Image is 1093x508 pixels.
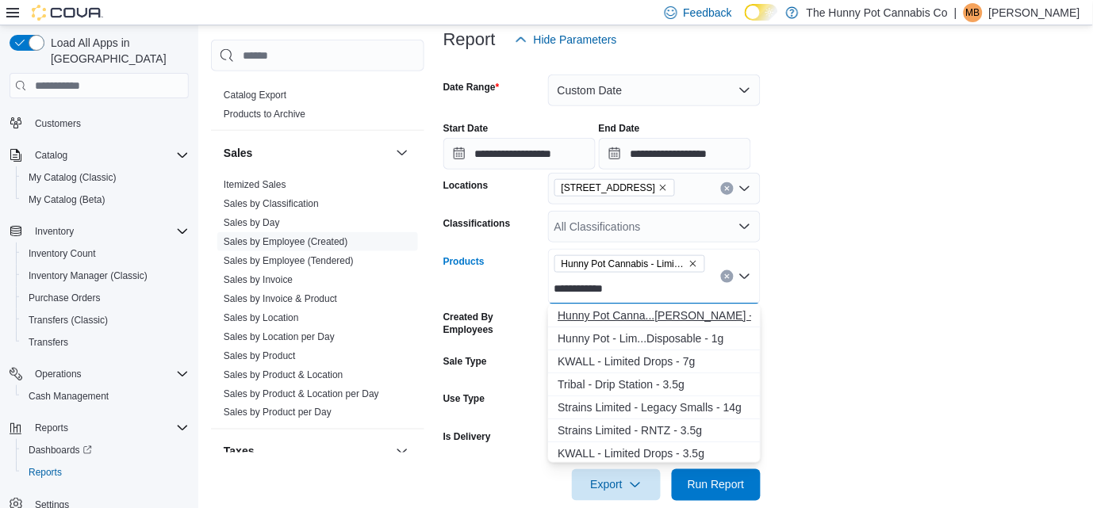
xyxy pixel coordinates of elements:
h3: Taxes [224,444,255,460]
span: Sales by Employee (Created) [224,235,348,248]
span: Sales by Product & Location [224,369,343,381]
label: Locations [443,179,489,192]
p: The Hunny Pot Cannabis Co [807,3,948,22]
span: Hide Parameters [534,32,617,48]
a: Cash Management [22,387,115,406]
label: Classifications [443,217,511,230]
div: Strains Limited - Legacy Smalls - 14g [558,399,751,415]
span: Export [581,469,651,501]
a: Transfers [22,333,75,352]
button: Operations [3,363,195,385]
label: Start Date [443,122,489,135]
span: Purchase Orders [22,288,189,307]
button: Operations [29,365,88,384]
a: Customers [29,114,87,133]
a: Purchase Orders [22,288,107,307]
span: Run Report [688,477,745,493]
span: Dashboards [22,441,189,460]
span: Purchase Orders [29,292,101,304]
a: Reports [22,463,68,482]
a: Inventory Manager (Classic) [22,266,154,285]
span: Catalog [35,149,67,162]
label: End Date [599,122,640,135]
button: Run Report [672,469,761,501]
button: KWALL - Limited Drops - 7g [548,350,761,373]
span: Sales by Location [224,311,299,324]
button: Purchase Orders [16,287,195,309]
button: Reports [29,418,75,437]
label: Products [443,255,485,268]
a: Sales by Invoice [224,274,293,285]
span: Sales by Day [224,216,280,229]
span: Transfers [22,333,189,352]
span: Reports [29,418,189,437]
button: Inventory [3,220,195,243]
a: Itemized Sales [224,179,286,190]
a: Sales by Product & Location [224,369,343,380]
button: Inventory Manager (Classic) [16,265,195,287]
span: 198 Queen St [554,179,676,197]
span: Feedback [684,5,732,21]
span: Inventory [29,222,189,241]
div: Strains Limited - RNTZ - 3.5g [558,422,751,438]
button: Transfers [16,331,195,353]
input: Press the down key to open a popover containing a calendar. [443,138,596,170]
button: My Catalog (Beta) [16,189,195,211]
span: Operations [29,365,189,384]
span: Inventory [35,225,74,238]
span: Cash Management [29,390,109,403]
span: Sales by Product & Location per Day [224,388,379,400]
a: Sales by Classification [224,198,319,209]
button: Tribal - Drip Station - 3.5g [548,373,761,396]
button: Taxes [224,444,389,460]
div: Mackenzie Brewitt [964,3,983,22]
a: Sales by Employee (Tendered) [224,255,354,266]
button: Custom Date [548,74,761,106]
a: Sales by Product per Day [224,407,332,418]
button: Hunny Pot - Limited Drip Liquid Diamonds AIO Disposable - 1g [548,327,761,350]
button: Clear input [721,270,734,283]
label: Is Delivery [443,431,491,444]
span: Reports [35,422,68,434]
button: Sales [393,143,412,162]
span: Sales by Classification [224,197,319,210]
span: My Catalog (Beta) [22,190,189,209]
span: My Catalog (Beta) [29,193,105,206]
a: Dashboards [22,441,98,460]
span: Hunny Pot Cannabis - Limited Drip Pre-Rolls - 10x0.35g [554,255,705,273]
span: Cash Management [22,387,189,406]
button: Open list of options [738,220,751,233]
p: [PERSON_NAME] [989,3,1080,22]
span: Operations [35,368,82,380]
button: Remove Hunny Pot Cannabis - Limited Drip Pre-Rolls - 10x0.35g from selection in this group [688,259,698,269]
div: Hunny Pot - Lim...Disposable - 1g [558,330,751,346]
span: Reports [22,463,189,482]
button: Transfers (Classic) [16,309,195,331]
span: Hunny Pot Cannabis - Limited Drip Pre-Rolls - 10x0.35g [562,256,685,272]
button: Hide Parameters [508,24,623,55]
div: Sales [211,175,424,429]
a: Transfers (Classic) [22,311,114,330]
span: Sales by Product [224,349,296,362]
button: Cash Management [16,385,195,407]
span: Dashboards [29,444,92,456]
button: Taxes [393,442,412,461]
span: My Catalog (Classic) [29,171,117,184]
label: Sale Type [443,355,487,368]
span: Inventory Count [29,247,96,260]
a: Sales by Employee (Created) [224,236,348,247]
span: Catalog Export [224,89,286,101]
a: Catalog Export [224,90,286,101]
button: Close list of options [738,270,751,283]
span: Inventory Count [22,244,189,263]
a: Inventory Count [22,244,102,263]
span: Reports [29,466,62,479]
span: Sales by Product per Day [224,407,332,419]
span: Transfers (Classic) [29,314,108,327]
span: My Catalog (Classic) [22,168,189,187]
a: Sales by Day [224,217,280,228]
button: Clear input [721,182,734,195]
button: Inventory Count [16,243,195,265]
button: Export [572,469,661,501]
